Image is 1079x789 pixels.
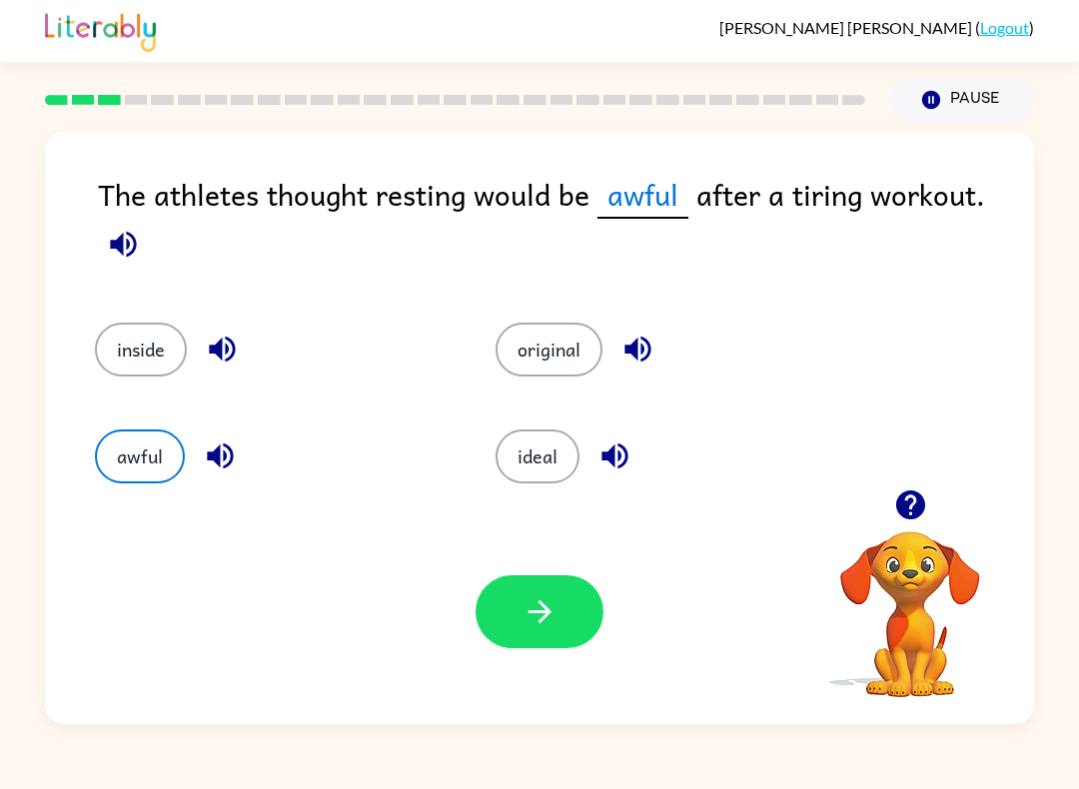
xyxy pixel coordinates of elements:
[980,18,1029,37] a: Logout
[597,172,688,219] span: awful
[95,429,185,483] button: awful
[95,323,187,377] button: inside
[719,18,975,37] span: [PERSON_NAME] [PERSON_NAME]
[98,172,1034,283] div: The athletes thought resting would be after a tiring workout.
[45,8,156,52] img: Literably
[496,323,602,377] button: original
[719,18,1034,37] div: ( )
[889,77,1034,123] button: Pause
[496,429,579,483] button: ideal
[810,500,1010,700] video: Your browser must support playing .mp4 files to use Literably. Please try using another browser.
